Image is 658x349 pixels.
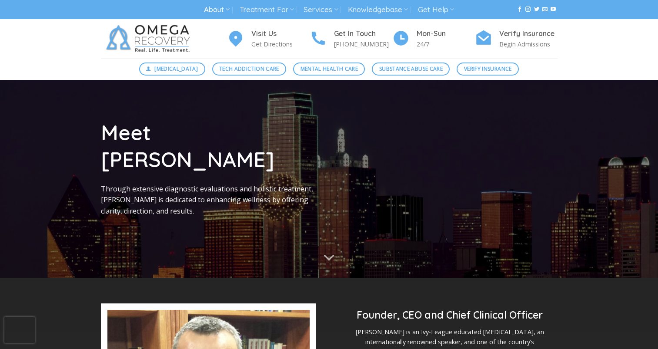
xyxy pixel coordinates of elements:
[334,28,392,40] h4: Get In Touch
[499,39,558,49] p: Begin Admissions
[464,65,512,73] span: Verify Insurance
[372,63,450,76] a: Substance Abuse Care
[417,39,475,49] p: 24/7
[342,309,558,322] h2: Founder, CEO and Chief Clinical Officer
[219,65,279,73] span: Tech Addiction Care
[348,2,408,18] a: Knowledgebase
[534,7,539,13] a: Follow on Twitter
[227,28,310,49] a: Visit Us Get Directions
[251,39,310,49] p: Get Directions
[304,2,338,18] a: Services
[293,63,365,76] a: Mental Health Care
[334,39,392,49] p: [PHONE_NUMBER]
[101,184,323,217] p: Through extensive diagnostic evaluations and holistic treatment, [PERSON_NAME] is dedicated to en...
[517,7,522,13] a: Follow on Facebook
[310,28,392,49] a: Get In Touch [PHONE_NUMBER]
[313,247,346,270] button: Scroll for more
[301,65,358,73] span: Mental Health Care
[251,28,310,40] h4: Visit Us
[542,7,548,13] a: Send us an email
[101,19,199,58] img: Omega Recovery
[418,2,454,18] a: Get Help
[212,63,287,76] a: Tech Addiction Care
[240,2,294,18] a: Treatment For
[457,63,519,76] a: Verify Insurance
[101,119,323,173] h1: Meet [PERSON_NAME]
[499,28,558,40] h4: Verify Insurance
[417,28,475,40] h4: Mon-Sun
[379,65,443,73] span: Substance Abuse Care
[204,2,230,18] a: About
[154,65,198,73] span: [MEDICAL_DATA]
[551,7,556,13] a: Follow on YouTube
[139,63,205,76] a: [MEDICAL_DATA]
[475,28,558,49] a: Verify Insurance Begin Admissions
[525,7,531,13] a: Follow on Instagram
